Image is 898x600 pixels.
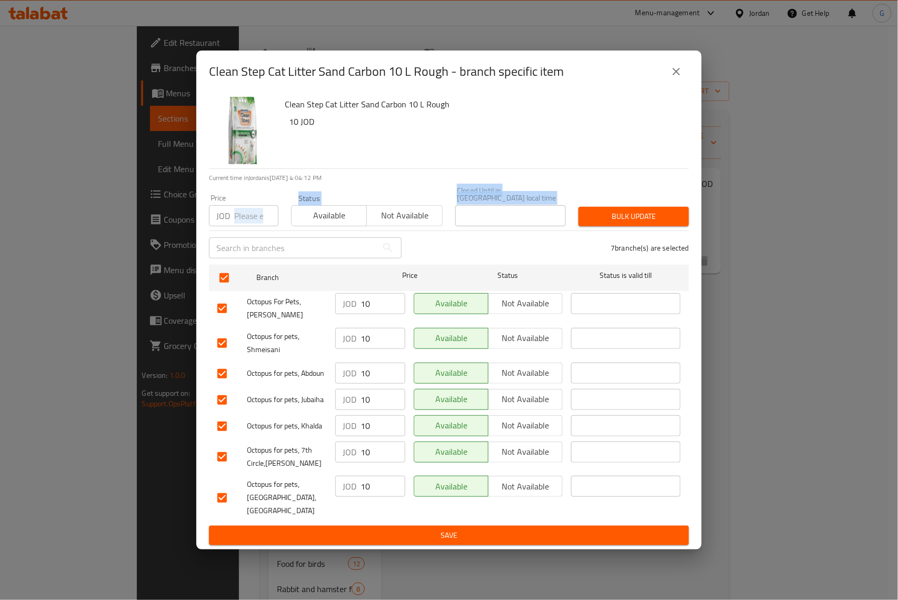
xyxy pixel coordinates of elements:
span: Available [418,296,484,311]
span: Not available [493,444,558,459]
span: Price [375,269,445,282]
span: Not available [493,296,558,311]
span: Not available [493,392,558,407]
button: Bulk update [578,207,689,226]
span: Available [418,392,484,407]
span: Octopus for pets, Khalda [247,419,327,433]
span: Status is valid till [571,269,681,282]
span: Status [453,269,563,282]
span: Bulk update [587,210,681,223]
input: Please enter price [361,328,405,349]
span: Not available [371,208,438,223]
button: Available [414,415,488,436]
span: Octopus For Pets, [PERSON_NAME] [247,295,327,322]
input: Please enter price [361,293,405,314]
input: Please enter price [361,476,405,497]
span: Not available [493,418,558,433]
p: JOD [343,367,356,379]
button: Available [414,476,488,497]
span: Available [418,418,484,433]
button: Available [414,389,488,410]
p: JOD [343,393,356,406]
button: Not available [488,442,563,463]
input: Please enter price [361,363,405,384]
button: Not available [366,205,442,226]
span: Octopus for pets, Shmeisani [247,330,327,356]
p: JOD [216,209,230,222]
button: Save [209,526,689,545]
input: Please enter price [361,442,405,463]
button: Available [414,442,488,463]
h2: Clean Step Cat Litter Sand Carbon 10 L Rough - branch specific item [209,63,564,80]
span: Branch [257,271,366,284]
button: close [664,59,689,84]
p: JOD [343,419,356,432]
span: Not available [493,365,558,381]
button: Available [291,205,367,226]
button: Not available [488,415,563,436]
span: Not available [493,479,558,494]
p: JOD [343,446,356,458]
p: JOD [343,297,356,310]
p: 7 branche(s) are selected [611,243,689,253]
span: Octopus for pets, [GEOGRAPHIC_DATA], [GEOGRAPHIC_DATA] [247,478,327,517]
button: Not available [488,389,563,410]
button: Available [414,293,488,314]
span: Available [418,444,484,459]
h6: Clean Step Cat Litter Sand Carbon 10 L Rough [285,97,681,112]
input: Please enter price [361,415,405,436]
button: Not available [488,476,563,497]
input: Search in branches [209,237,377,258]
span: Octopus for pets, Abdoun [247,367,327,380]
button: Not available [488,328,563,349]
input: Please enter price [234,205,278,226]
button: Not available [488,293,563,314]
img: Clean Step Cat Litter Sand Carbon 10 L Rough [209,97,276,164]
span: Available [418,479,484,494]
span: Available [418,365,484,381]
span: Not available [493,331,558,346]
p: JOD [343,480,356,493]
h6: 10 JOD [289,114,681,129]
button: Available [414,328,488,349]
button: Available [414,363,488,384]
p: JOD [343,332,356,345]
span: Available [296,208,363,223]
p: Current time in Jordan is [DATE] 4:04:12 PM [209,173,689,183]
span: Save [217,529,681,542]
input: Please enter price [361,389,405,410]
span: Octopus for pets, Jubaiha [247,393,327,406]
span: Octopus for pets, 7th Circle,[PERSON_NAME] [247,444,327,470]
button: Not available [488,363,563,384]
span: Available [418,331,484,346]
